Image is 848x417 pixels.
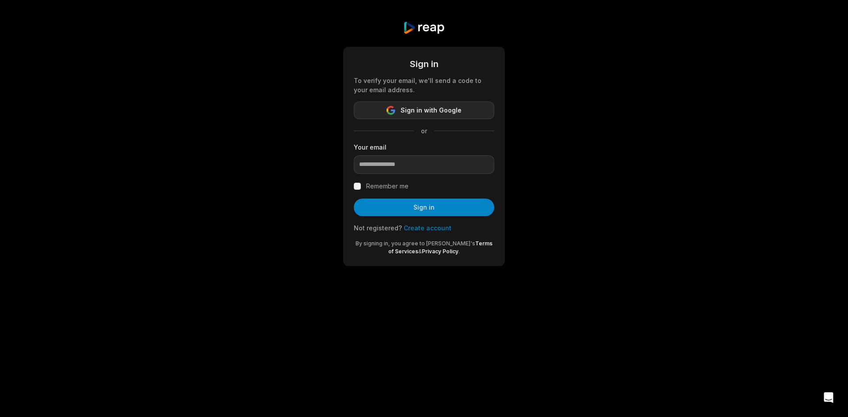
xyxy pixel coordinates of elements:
a: Terms of Services [388,240,492,255]
a: Privacy Policy [422,248,458,255]
span: or [414,126,434,135]
div: To verify your email, we'll send a code to your email address. [354,76,494,94]
button: Sign in [354,199,494,216]
button: Sign in with Google [354,101,494,119]
a: Create account [404,224,451,232]
span: & [418,248,422,255]
label: Remember me [366,181,409,192]
div: Sign in [354,57,494,71]
span: Not registered? [354,224,402,232]
img: reap [403,21,445,34]
label: Your email [354,143,494,152]
span: Sign in with Google [401,105,462,116]
span: . [458,248,460,255]
span: By signing in, you agree to [PERSON_NAME]'s [356,240,475,247]
div: Open Intercom Messenger [818,387,839,408]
